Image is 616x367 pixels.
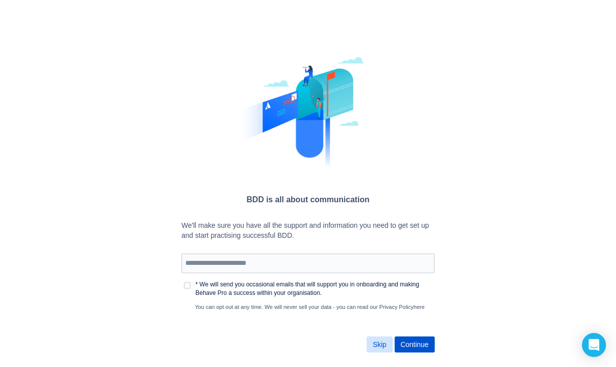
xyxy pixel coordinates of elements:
[582,333,606,357] div: Open Intercom Messenger
[116,193,500,206] h3: BDD is all about communication
[193,279,434,298] span: * We will send you occasional emails that will support you in onboarding and making Behave Pro a ...
[401,336,429,352] span: Continue
[181,303,434,311] p: You can opt out at any time. We will never sell your data - you can read our Privacy Policy
[367,336,392,352] button: Skip
[414,304,425,310] a: here
[181,221,434,241] p: We'll make sure you have all the support and information you need to get set up and start practis...
[240,50,377,175] img: 1c4f1bf0db7ddf01978999a9f4b61423.png
[373,336,386,352] span: Skip
[395,336,435,352] button: Continue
